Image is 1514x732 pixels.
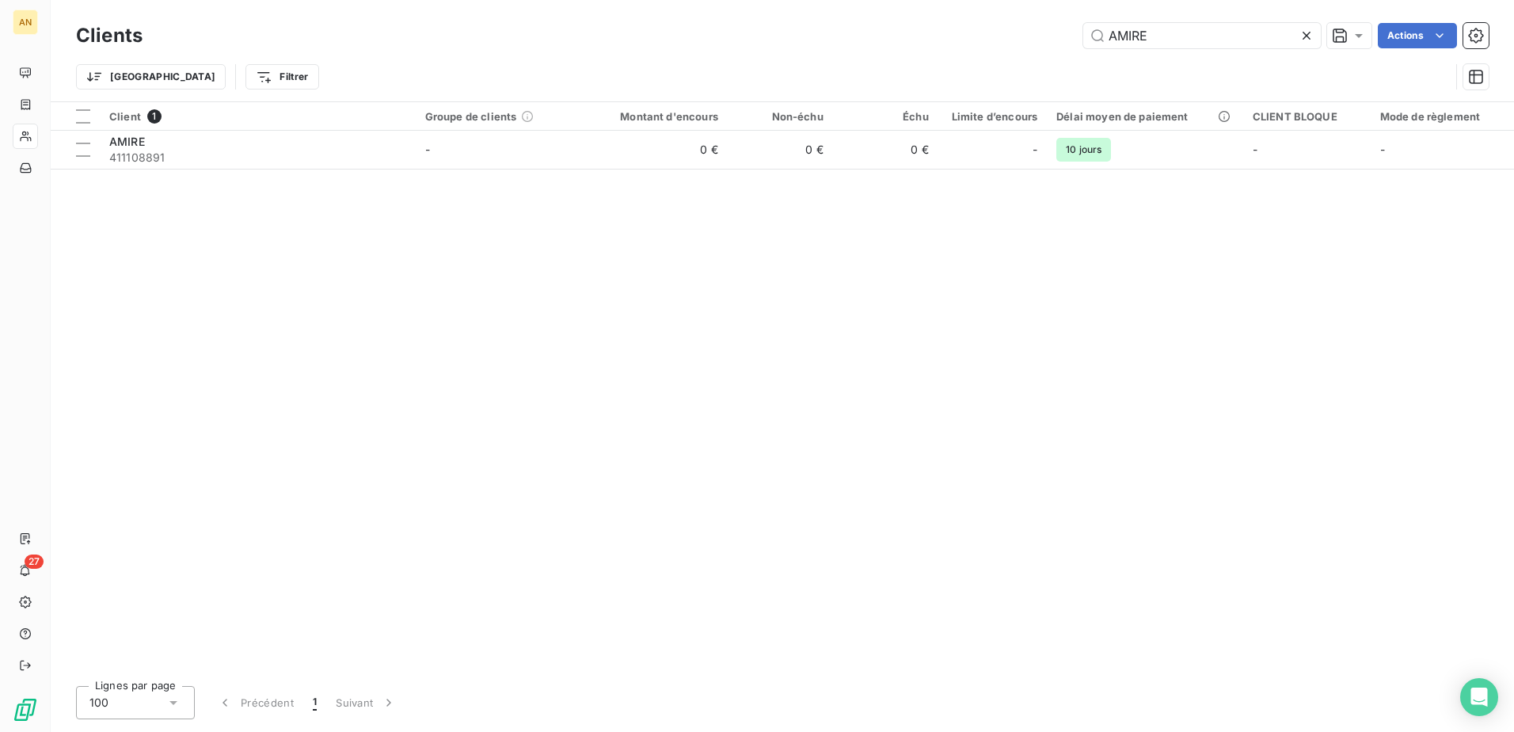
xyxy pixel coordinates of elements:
div: Non-échu [737,110,824,123]
div: Montant d'encours [596,110,718,123]
td: 0 € [587,131,728,169]
span: - [1033,142,1037,158]
span: 10 jours [1056,138,1111,162]
button: Filtrer [245,64,318,90]
input: Rechercher [1083,23,1321,48]
h3: Clients [76,21,143,50]
button: [GEOGRAPHIC_DATA] [76,64,226,90]
span: Client [109,110,141,123]
button: Précédent [207,686,303,719]
button: 1 [303,686,326,719]
div: AN [13,10,38,35]
span: - [1253,143,1257,156]
td: 0 € [728,131,833,169]
span: 1 [147,109,162,124]
span: 27 [25,555,44,569]
button: Actions [1378,23,1457,48]
div: Délai moyen de paiement [1056,110,1234,123]
button: Suivant [326,686,406,719]
span: 100 [89,695,108,711]
div: Échu [843,110,929,123]
div: CLIENT BLOQUE [1253,110,1361,123]
div: Limite d’encours [948,110,1037,123]
span: Groupe de clients [425,110,517,123]
span: AMIRE [109,135,145,148]
td: 0 € [833,131,938,169]
span: - [1380,143,1385,156]
div: Open Intercom Messenger [1460,678,1498,716]
span: 411108891 [109,150,406,166]
img: Logo LeanPay [13,697,38,722]
span: - [425,143,430,156]
div: Mode de règlement [1380,110,1504,123]
span: 1 [313,695,317,711]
